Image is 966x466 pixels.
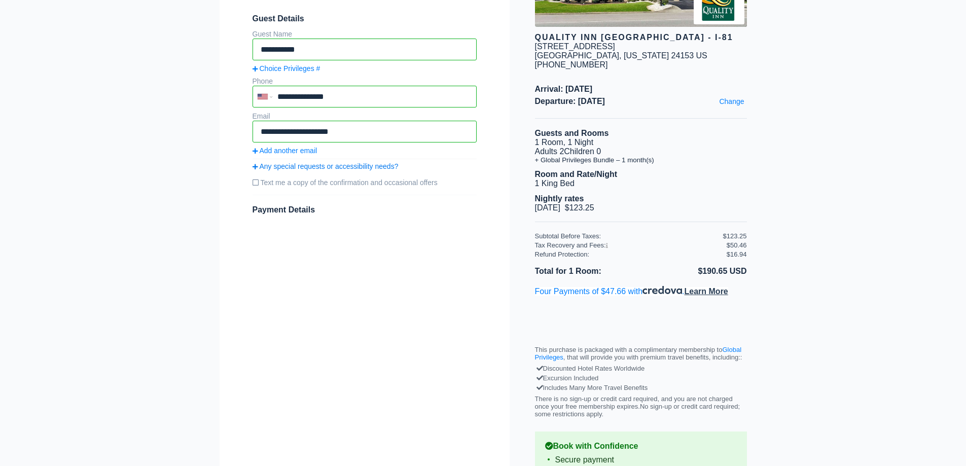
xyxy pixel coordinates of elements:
[535,138,747,147] li: 1 Room, 1 Night
[545,455,737,465] li: Secure payment
[535,147,747,156] li: Adults 2
[253,112,270,120] label: Email
[671,51,694,60] span: 24153
[685,287,728,296] span: Learn More
[545,442,737,451] b: Book with Confidence
[727,241,747,249] div: $50.46
[535,33,747,42] div: Quality Inn [GEOGRAPHIC_DATA] - I-81
[535,265,641,278] li: Total for 1 Room:
[538,364,744,373] div: Discounted Hotel Rates Worldwide
[535,241,723,249] div: Tax Recovery and Fees:
[253,77,273,85] label: Phone
[535,346,747,361] p: This purchase is packaged with a complimentary membership to , that will provide you with premium...
[535,395,747,418] p: There is no sign-up or credit card required, and you are not charged once your free membership ex...
[253,30,293,38] label: Guest Name
[564,147,601,156] span: Children 0
[727,250,747,258] div: $16.94
[696,51,707,60] span: US
[535,156,747,164] li: + Global Privileges Bundle – 1 month(s)
[538,383,744,392] div: Includes Many More Travel Benefits
[535,346,742,361] a: Global Privileges
[723,232,747,240] div: $123.25
[535,97,747,106] span: Departure: [DATE]
[538,373,744,383] div: Excursion Included
[535,60,747,69] div: [PHONE_NUMBER]
[253,147,477,155] a: Add another email
[717,95,746,108] a: Change
[641,265,747,278] li: $190.65 USD
[535,403,740,418] span: No sign-up or credit card required; some restrictions apply.
[535,85,747,94] span: Arrival: [DATE]
[535,287,728,296] span: Four Payments of $47.66 with .
[535,129,609,137] b: Guests and Rooms
[535,232,723,240] div: Subtotal Before Taxes:
[535,42,615,51] div: [STREET_ADDRESS]
[253,14,477,23] span: Guest Details
[253,205,315,214] span: Payment Details
[535,170,618,178] b: Room and Rate/Night
[253,64,477,73] a: Choice Privileges #
[535,194,584,203] b: Nightly rates
[535,51,622,60] span: [GEOGRAPHIC_DATA],
[535,305,747,325] iframe: PayPal Message 1
[253,162,477,170] a: Any special requests or accessibility needs?
[254,87,275,106] div: United States: +1
[535,287,728,296] a: Four Payments of $47.66 with.Learn More
[535,179,747,188] li: 1 King Bed
[624,51,669,60] span: [US_STATE]
[535,203,594,212] span: [DATE] $123.25
[535,250,727,258] div: Refund Protection:
[253,174,477,191] label: Text me a copy of the confirmation and occasional offers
